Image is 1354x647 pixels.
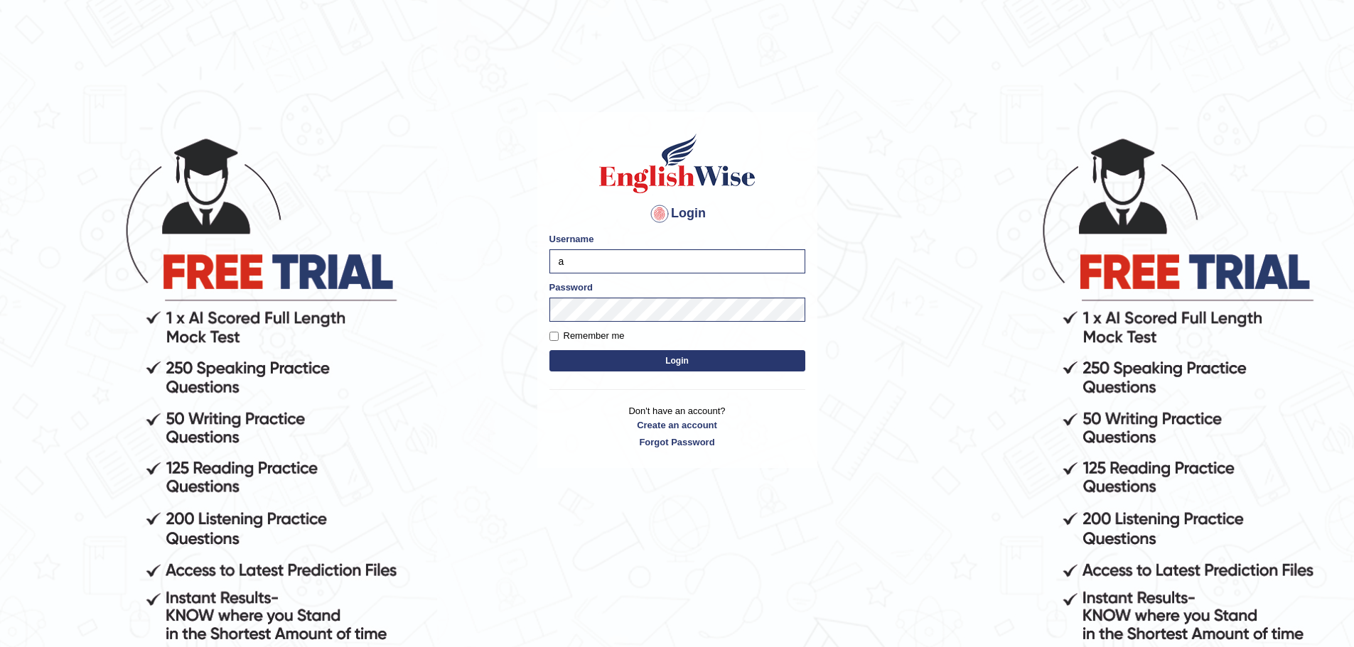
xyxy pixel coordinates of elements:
label: Remember me [549,329,625,343]
a: Forgot Password [549,435,805,449]
h4: Login [549,202,805,225]
img: Logo of English Wise sign in for intelligent practice with AI [596,131,758,195]
a: Create an account [549,418,805,432]
input: Remember me [549,332,559,341]
button: Login [549,350,805,371]
label: Username [549,232,594,246]
label: Password [549,281,593,294]
p: Don't have an account? [549,404,805,448]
